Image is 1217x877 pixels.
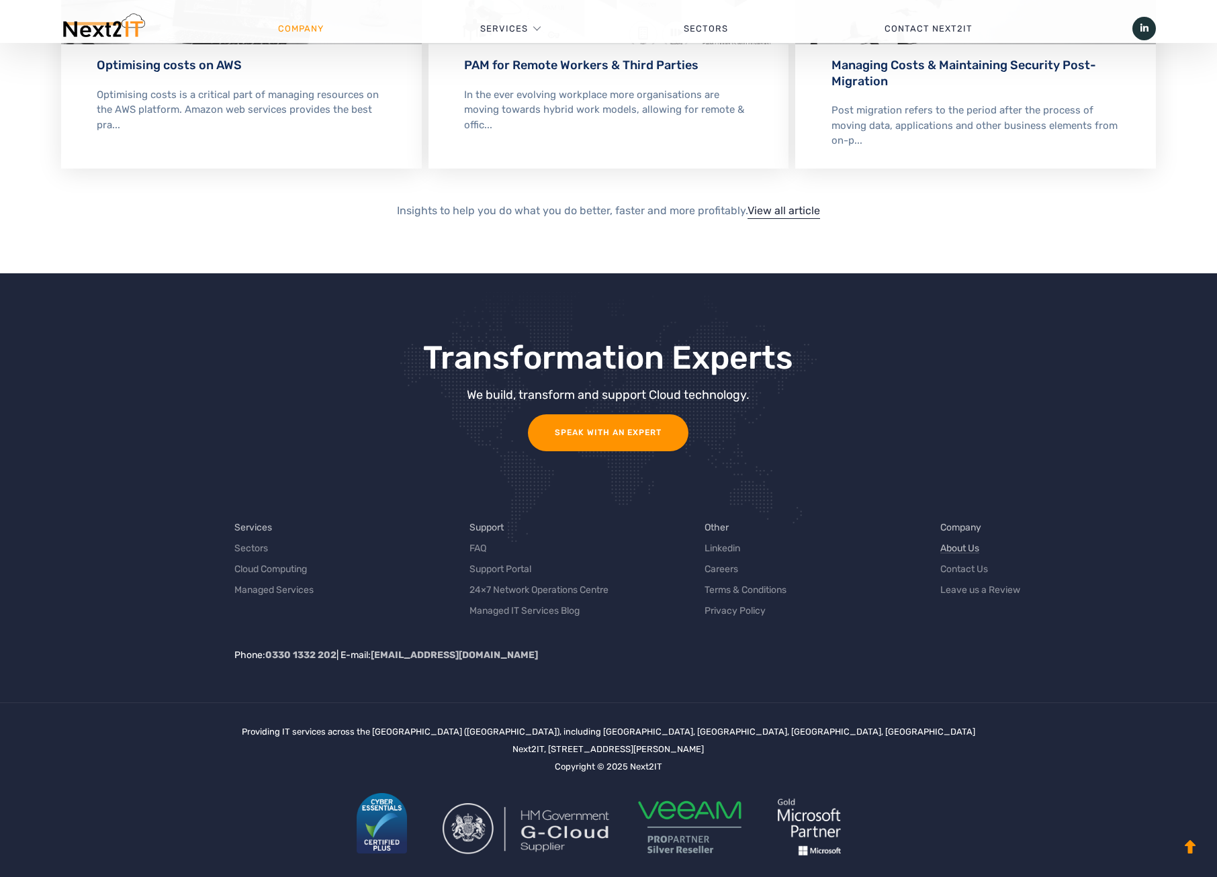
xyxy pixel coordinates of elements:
p: Insights to help you do what you do better, faster and more profitably. [61,202,1157,220]
div: Providing IT services across the [GEOGRAPHIC_DATA] ([GEOGRAPHIC_DATA]), including [GEOGRAPHIC_DAT... [242,723,975,874]
a: Company [199,9,402,49]
a: Support [469,520,504,535]
div: Post migration refers to the period after the process of moving data, applications and other busi... [831,103,1120,148]
a: 24×7 Network Operations Centre [469,583,608,597]
a: Cloud Computing [234,562,307,576]
a: Contact Us [940,562,988,576]
div: Optimising costs is a critical part of managing resources on the AWS platform. Amazon web service... [97,87,386,133]
a: Privacy Policy [705,604,766,618]
a: Services [480,9,528,49]
a: Managed IT Services Blog [469,604,580,618]
a: 0330 1332 202 [265,649,336,661]
h2: PAM for Remote Workers & Third Parties [464,58,753,73]
a: Sectors [606,9,807,49]
h2: Optimising costs on AWS [97,58,386,73]
img: G-cloud-supplier-logo.png [443,803,611,854]
a: Speak with an Expert [528,414,688,451]
a: Leave us a Review [940,583,1020,597]
img: Next2IT [61,13,145,44]
a: Other [705,520,729,535]
div: In the ever evolving workplace more organisations are moving towards hybrid work models, allowing... [464,87,753,133]
a: Careers [705,562,738,576]
p: Phone: | E-mail: [234,648,1165,662]
h2: Managing Costs & Maintaining Security Post-Migration [831,58,1120,89]
h3: Transformation Experts [246,340,970,376]
a: Services [234,520,272,535]
a: Sectors [234,541,268,555]
img: veeam-silver-propartner-510.png [633,800,747,854]
a: Support Portal [469,562,531,576]
img: logo-whi.png [759,780,860,874]
a: Managed Services [234,583,314,597]
img: cyberessentials_certification-mark-plus_colour.png [357,793,407,853]
div: We build, transform and support Cloud technology. [246,389,970,401]
a: FAQ [469,541,486,555]
a: About Us [940,541,979,555]
a: View all article [748,204,820,217]
a: Contact Next2IT [807,9,1051,49]
a: [EMAIL_ADDRESS][DOMAIN_NAME] [371,649,538,661]
a: Linkedin [705,541,740,555]
a: Company [940,520,981,535]
a: Terms & Conditions [705,583,786,597]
